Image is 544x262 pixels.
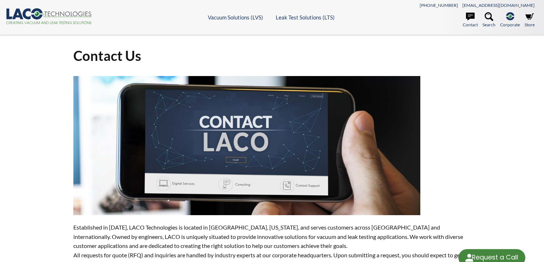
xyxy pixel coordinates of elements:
h1: Contact Us [73,47,471,65]
a: Store [525,12,535,28]
a: [EMAIL_ADDRESS][DOMAIN_NAME] [462,3,535,8]
a: [PHONE_NUMBER] [420,3,458,8]
a: Contact [463,12,478,28]
a: Search [483,12,495,28]
a: Leak Test Solutions (LTS) [276,14,335,21]
span: Corporate [500,21,520,28]
a: Vacuum Solutions (LVS) [208,14,263,21]
img: ContactUs.jpg [73,76,420,215]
